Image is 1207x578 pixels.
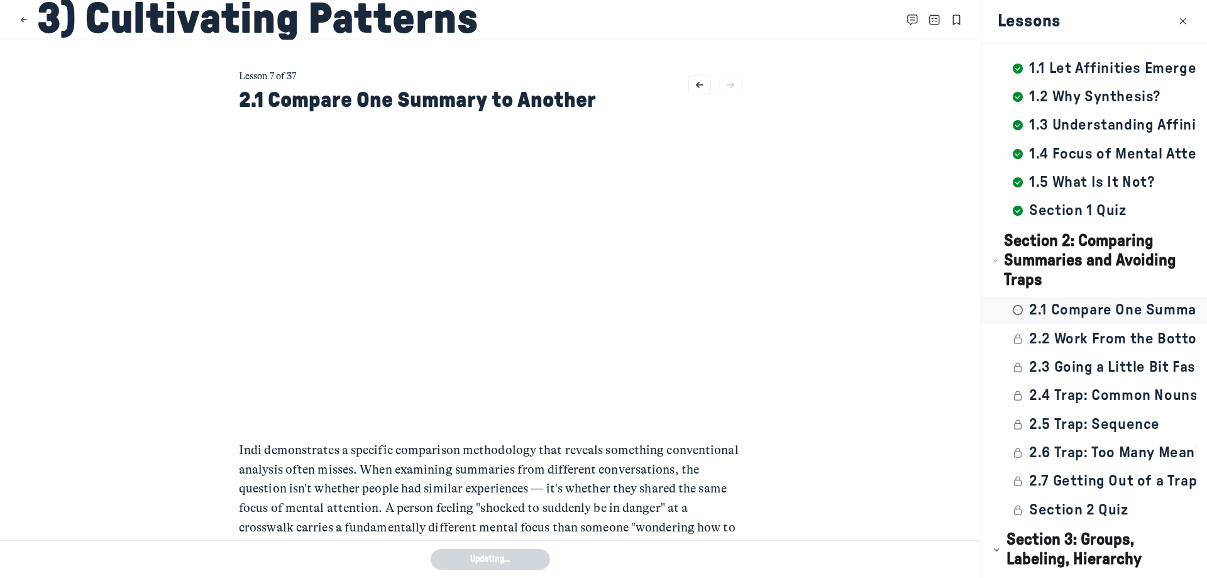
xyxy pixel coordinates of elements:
[1029,501,1128,520] h5: Section 2 Quiz
[927,12,943,28] button: Open Table of contents
[1029,87,1160,106] h5: 1.2 Why Synthesis?
[1029,386,1196,405] h5: 2.4 Trap: Common Nouns
[1029,443,1196,462] h5: 2.6 Trap: Too Many Meanings
[981,112,1207,139] a: 1.3 Understanding Affinities: Finding Patterns in Human Experience
[1029,173,1155,192] h5: 1.5 What Is It Not?
[981,496,1207,523] a: Section 2 Quiz
[1029,145,1196,164] h5: 1.4 Focus of Mental Attention
[1029,201,1126,220] h5: Section 1 Quiz
[981,523,1207,576] button: Section 3: Groups, Labeling, Hierarchy
[239,70,296,82] span: Lesson 7 of 37
[981,439,1207,466] a: 2.6 Trap: Too Many Meanings
[981,169,1207,196] a: 1.5 What Is It Not?
[981,297,1207,324] a: 2.1 Compare One Summary to Another
[16,12,33,28] button: Close
[239,87,596,113] h2: 2.1 Compare One Summary to Another
[1174,13,1191,30] button: Close
[981,325,1207,352] a: 2.2 Work From the Bottom Up
[998,11,1061,31] h3: Lessons
[981,197,1207,225] a: Section 1 Quiz
[1029,330,1196,348] h5: 2.2 Work From the Bottom Up
[981,225,1207,297] button: Section 2: Comparing Summaries and Avoiding Traps
[1029,116,1196,135] h5: 1.3 Understanding Affinities: Finding Patterns in Human Experience
[981,411,1207,438] a: 2.5 Trap: Sequence
[981,468,1207,495] a: 2.7 Getting Out of a Trap
[981,83,1207,110] a: 1.2 Why Synthesis?
[1029,59,1196,78] h5: 1.1 Let Affinities Emerge (Where We Want to End Up)
[1029,358,1196,377] h5: 2.3 Going a Little Bit Faster
[1029,301,1196,320] h5: 2.1 Compare One Summary to Another
[981,140,1207,167] a: 1.4 Focus of Mental Attention
[1006,530,1196,569] h4: Section 3: Groups, Labeling, Hierarchy
[905,12,921,28] button: Close Comments
[1004,231,1196,290] h4: Section 2: Comparing Summaries and Avoiding Traps
[1029,472,1196,491] h5: 2.7 Getting Out of a Trap
[948,12,964,28] button: Bookmarks
[981,55,1207,82] a: 1.1 Let Affinities Emerge (Where We Want to End Up)
[1029,415,1160,434] h5: 2.5 Trap: Sequence
[431,549,550,570] button: Updating...
[688,75,711,94] button: Go to previous lesson
[239,441,742,577] p: Indi demonstrates a specific comparison methodology that reveals something conventional analysis ...
[981,382,1207,409] a: 2.4 Trap: Common Nouns
[981,353,1207,381] a: 2.3 Going a Little Bit Faster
